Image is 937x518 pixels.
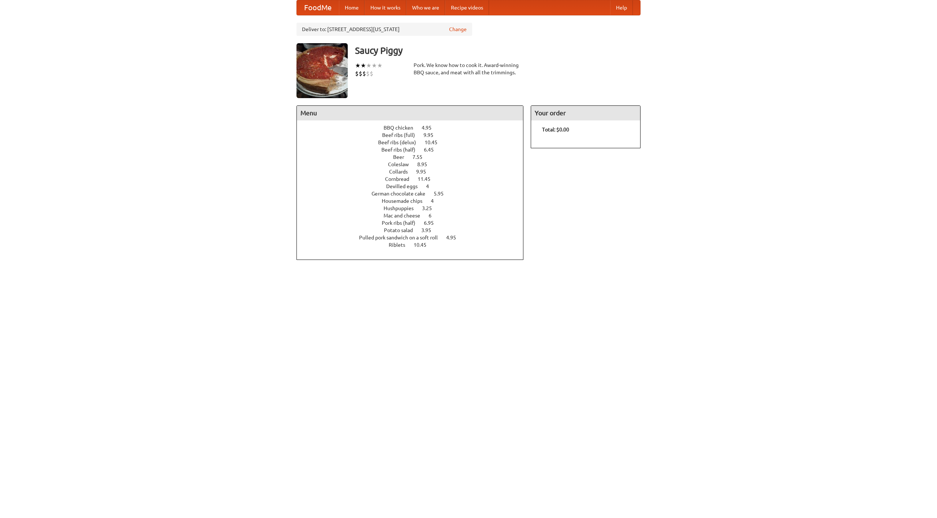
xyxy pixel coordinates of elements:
a: Help [610,0,633,15]
span: 10.45 [425,139,445,145]
li: $ [355,70,359,78]
span: 6.95 [424,220,441,226]
a: Home [339,0,365,15]
li: ★ [377,62,382,70]
span: German chocolate cake [372,191,433,197]
span: 9.95 [423,132,441,138]
span: 3.95 [421,227,438,233]
span: Hushpuppies [384,205,421,211]
a: Collards 9.95 [389,169,440,175]
span: 5.95 [434,191,451,197]
li: ★ [366,62,372,70]
span: 3.25 [422,205,439,211]
span: 4 [426,183,436,189]
span: Riblets [389,242,412,248]
a: Beef ribs (full) 9.95 [382,132,447,138]
a: Coleslaw 8.95 [388,161,441,167]
li: $ [362,70,366,78]
span: BBQ chicken [384,125,421,131]
a: FoodMe [297,0,339,15]
a: Cornbread 11.45 [385,176,444,182]
span: Cornbread [385,176,417,182]
a: Potato salad 3.95 [384,227,445,233]
a: Recipe videos [445,0,489,15]
a: Hushpuppies 3.25 [384,205,445,211]
a: Pulled pork sandwich on a soft roll 4.95 [359,235,470,241]
b: Total: $0.00 [542,127,569,133]
span: 7.55 [412,154,430,160]
span: Pork ribs (half) [382,220,423,226]
a: Riblets 10.45 [389,242,440,248]
a: Mac and cheese 6 [384,213,445,219]
span: 6.45 [424,147,441,153]
h4: Your order [531,106,640,120]
li: ★ [372,62,377,70]
span: Beef ribs (full) [382,132,422,138]
h3: Saucy Piggy [355,43,641,58]
span: Housemade chips [382,198,430,204]
a: How it works [365,0,406,15]
span: Mac and cheese [384,213,428,219]
a: Who we are [406,0,445,15]
span: 9.95 [416,169,433,175]
span: 10.45 [414,242,434,248]
span: Beef ribs (delux) [378,139,423,145]
a: Beef ribs (half) 6.45 [381,147,447,153]
span: Coleslaw [388,161,416,167]
span: Beer [393,154,411,160]
h4: Menu [297,106,523,120]
div: Pork. We know how to cook it. Award-winning BBQ sauce, and meat with all the trimmings. [414,62,523,76]
a: Beef ribs (delux) 10.45 [378,139,451,145]
span: 4.95 [446,235,463,241]
span: 4.95 [422,125,439,131]
span: Potato salad [384,227,420,233]
a: Beer 7.55 [393,154,436,160]
span: 8.95 [417,161,434,167]
a: BBQ chicken 4.95 [384,125,445,131]
span: Devilled eggs [386,183,425,189]
span: Pulled pork sandwich on a soft roll [359,235,445,241]
a: Change [449,26,467,33]
li: $ [359,70,362,78]
a: Pork ribs (half) 6.95 [382,220,447,226]
span: 4 [431,198,441,204]
li: $ [366,70,370,78]
div: Deliver to: [STREET_ADDRESS][US_STATE] [296,23,472,36]
span: Collards [389,169,415,175]
li: ★ [355,62,361,70]
a: Housemade chips 4 [382,198,447,204]
span: 11.45 [418,176,438,182]
a: German chocolate cake 5.95 [372,191,457,197]
li: $ [370,70,373,78]
img: angular.jpg [296,43,348,98]
li: ★ [361,62,366,70]
span: Beef ribs (half) [381,147,423,153]
a: Devilled eggs 4 [386,183,443,189]
span: 6 [429,213,439,219]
